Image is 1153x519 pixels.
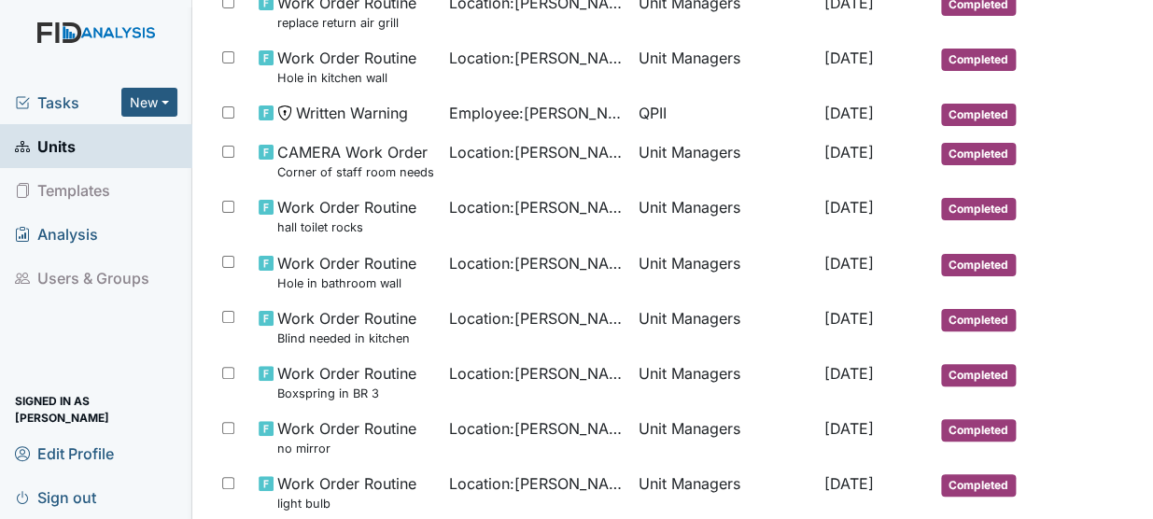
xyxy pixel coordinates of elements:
span: Location : [PERSON_NAME]. [448,196,623,218]
span: Work Order Routine hall toilet rocks [277,196,416,236]
span: Work Order Routine light bulb [277,472,416,512]
small: light bulb [277,495,416,512]
span: Completed [941,309,1016,331]
td: QPII [631,94,817,133]
td: Unit Managers [631,133,817,189]
span: Edit Profile [15,439,114,468]
td: Unit Managers [631,410,817,465]
span: [DATE] [824,474,874,493]
span: [DATE] [824,143,874,161]
span: Analysis [15,219,98,248]
span: Location : [PERSON_NAME]. [448,362,623,385]
span: [DATE] [824,198,874,217]
span: Location : [PERSON_NAME]. [448,417,623,440]
span: Units [15,132,76,161]
span: Location : [PERSON_NAME]. [448,252,623,274]
span: [DATE] [824,364,874,383]
span: [DATE] [824,419,874,438]
span: Completed [941,419,1016,442]
span: Work Order Routine no mirror [277,417,416,457]
span: Work Order Routine Boxspring in BR 3 [277,362,416,402]
small: hall toilet rocks [277,218,416,236]
td: Unit Managers [631,355,817,410]
td: Unit Managers [631,245,817,300]
small: Boxspring in BR 3 [277,385,416,402]
button: New [121,88,177,117]
span: Location : [PERSON_NAME]. [448,47,623,69]
span: Work Order Routine Hole in kitchen wall [277,47,416,87]
span: Completed [941,143,1016,165]
span: Location : [PERSON_NAME]. [448,472,623,495]
span: [DATE] [824,309,874,328]
a: Tasks [15,91,121,114]
small: Blind needed in kitchen [277,330,416,347]
span: Signed in as [PERSON_NAME] [15,395,177,424]
span: Sign out [15,483,96,512]
span: Completed [941,49,1016,71]
small: Hole in kitchen wall [277,69,416,87]
span: Completed [941,104,1016,126]
span: Employee : [PERSON_NAME], Dessedria [448,102,623,124]
span: [DATE] [824,49,874,67]
span: Location : [PERSON_NAME]. [448,307,623,330]
span: Written Warning [296,102,408,124]
span: Work Order Routine Hole in bathroom wall [277,252,416,292]
small: Corner of staff room needs camera [277,163,433,181]
td: Unit Managers [631,300,817,355]
span: Completed [941,364,1016,386]
span: [DATE] [824,104,874,122]
td: Unit Managers [631,189,817,244]
small: Hole in bathroom wall [277,274,416,292]
span: Completed [941,474,1016,497]
span: [DATE] [824,254,874,273]
small: no mirror [277,440,416,457]
span: Completed [941,254,1016,276]
small: replace return air grill [277,14,416,32]
td: Unit Managers [631,39,817,94]
span: Completed [941,198,1016,220]
span: Work Order Routine Blind needed in kitchen [277,307,416,347]
span: CAMERA Work Order Corner of staff room needs camera [277,141,433,181]
span: Location : [PERSON_NAME]. [448,141,623,163]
